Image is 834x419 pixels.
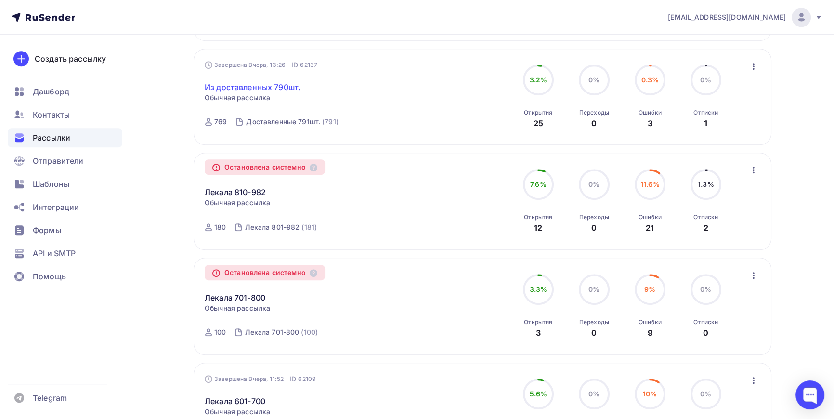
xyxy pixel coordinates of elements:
[33,392,67,404] span: Telegram
[639,109,662,117] div: Ошибки
[524,318,552,326] div: Открытия
[704,118,707,129] div: 1
[579,109,609,117] div: Переходы
[33,178,69,190] span: Шаблоны
[33,109,70,120] span: Контакты
[648,327,652,339] div: 9
[205,303,270,313] span: Обычная рассылка
[579,318,609,326] div: Переходы
[646,222,654,234] div: 21
[700,390,711,398] span: 0%
[639,318,662,326] div: Ошибки
[205,374,316,384] div: Завершена Вчера, 11:52
[693,213,718,221] div: Отписки
[244,220,318,235] a: Лекала 801-982 (181)
[591,222,597,234] div: 0
[704,222,708,234] div: 2
[214,223,226,232] div: 180
[698,180,714,188] span: 1.3%
[529,76,547,84] span: 3.2%
[298,374,316,384] span: 62109
[8,128,122,147] a: Рассылки
[205,186,266,198] a: Лекала 810-982
[35,53,106,65] div: Создать рассылку
[300,60,317,70] span: 62137
[8,82,122,101] a: Дашборд
[33,86,69,97] span: Дашборд
[530,180,547,188] span: 7.6%
[205,407,270,417] span: Обычная рассылка
[8,174,122,194] a: Шаблоны
[205,81,300,93] a: Из доставленных 790шт.
[301,223,317,232] div: (181)
[703,327,708,339] div: 0
[591,327,597,339] div: 0
[205,198,270,208] span: Обычная рассылка
[529,285,547,293] span: 3.3%
[8,151,122,170] a: Отправители
[8,221,122,240] a: Формы
[641,76,659,84] span: 0.3%
[591,118,597,129] div: 0
[588,285,599,293] span: 0%
[648,118,652,129] div: 3
[640,180,660,188] span: 11.6%
[668,13,786,22] span: [EMAIL_ADDRESS][DOMAIN_NAME]
[214,117,227,127] div: 769
[205,159,325,175] div: Остановлена системно
[700,76,711,84] span: 0%
[588,390,599,398] span: 0%
[33,155,84,167] span: Отправители
[639,213,662,221] div: Ошибки
[529,390,547,398] span: 5.6%
[291,60,298,70] span: ID
[245,223,300,232] div: Лекала 801-982
[644,285,655,293] span: 9%
[205,292,265,303] a: Лекала 701-800
[33,224,61,236] span: Формы
[246,117,320,127] div: Доставленные 791шт.
[244,325,319,340] a: Лекала 701-800 (100)
[588,180,599,188] span: 0%
[693,318,718,326] div: Отписки
[534,222,542,234] div: 12
[245,114,339,130] a: Доставленные 791шт. (791)
[534,118,543,129] div: 25
[33,248,76,259] span: API и SMTP
[536,327,541,339] div: 3
[301,327,318,337] div: (100)
[524,213,552,221] div: Открытия
[33,132,70,144] span: Рассылки
[668,8,822,27] a: [EMAIL_ADDRESS][DOMAIN_NAME]
[205,395,265,407] a: Лекала 601-700
[700,285,711,293] span: 0%
[205,93,270,103] span: Обычная рассылка
[245,327,299,337] div: Лекала 701-800
[579,213,609,221] div: Переходы
[214,327,226,337] div: 100
[8,105,122,124] a: Контакты
[33,271,66,282] span: Помощь
[322,117,339,127] div: (791)
[588,76,599,84] span: 0%
[205,60,317,70] div: Завершена Вчера, 13:26
[524,109,552,117] div: Открытия
[289,374,296,384] span: ID
[33,201,79,213] span: Интеграции
[205,265,325,280] div: Остановлена системно
[643,390,657,398] span: 10%
[693,109,718,117] div: Отписки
